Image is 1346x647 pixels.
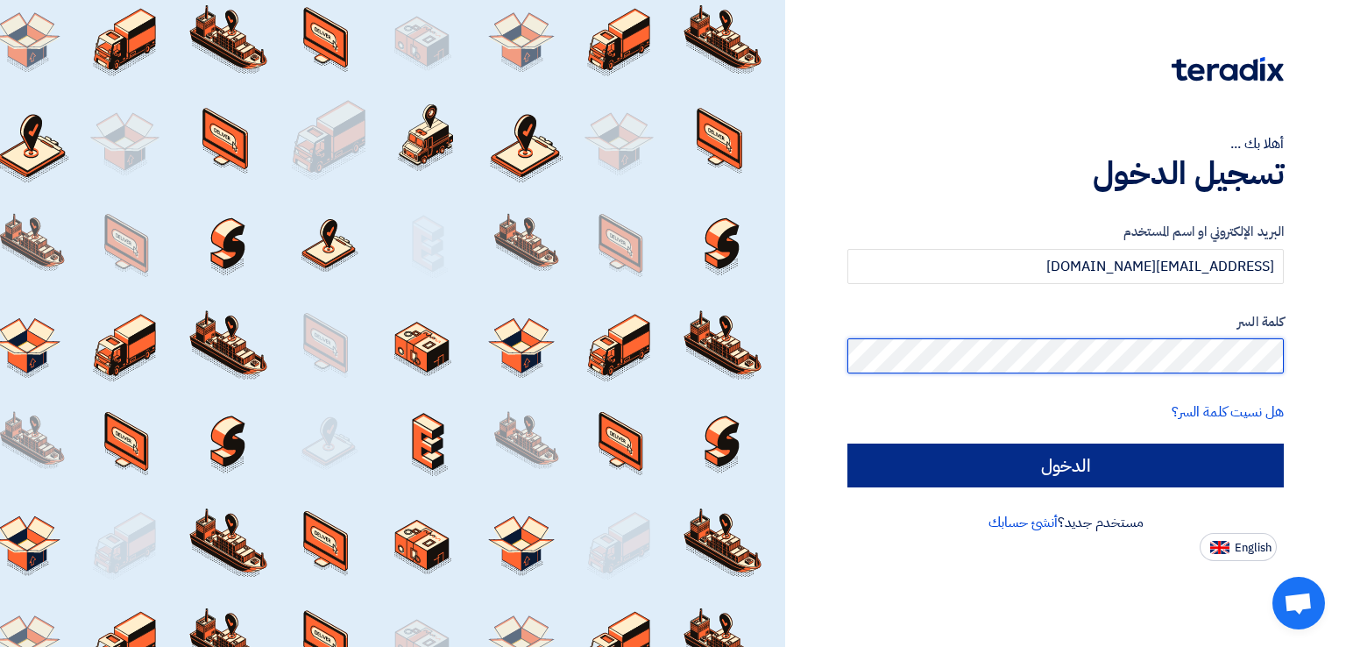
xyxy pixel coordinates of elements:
[1200,533,1277,561] button: English
[988,512,1058,533] a: أنشئ حسابك
[847,249,1284,284] input: أدخل بريد العمل الإلكتروني او اسم المستخدم الخاص بك ...
[1210,541,1229,554] img: en-US.png
[1235,542,1272,554] span: English
[1172,402,1284,423] a: هل نسيت كلمة السر؟
[1172,57,1284,82] img: Teradix logo
[847,154,1284,193] h1: تسجيل الدخول
[847,222,1284,242] label: البريد الإلكتروني او اسم المستخدم
[847,512,1284,533] div: مستخدم جديد؟
[847,133,1284,154] div: أهلا بك ...
[1272,577,1325,629] div: Open chat
[847,312,1284,332] label: كلمة السر
[847,444,1284,487] input: الدخول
